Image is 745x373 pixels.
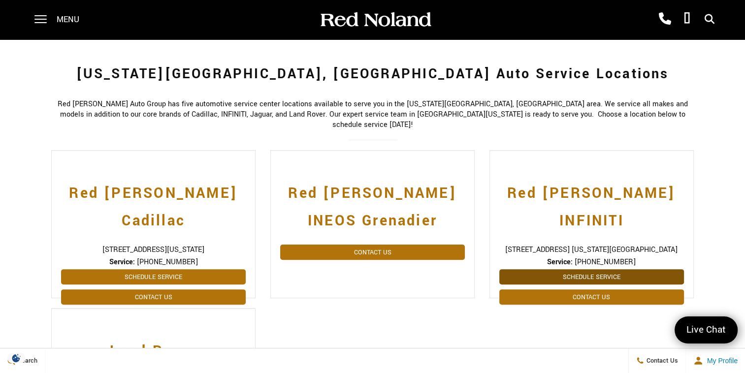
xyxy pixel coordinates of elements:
span: My Profile [703,357,738,365]
strong: Service: [547,257,573,267]
a: Red [PERSON_NAME] INFINITI [499,170,684,235]
p: Red [PERSON_NAME] Auto Group has five automotive service center locations available to serve you ... [51,99,693,130]
span: Live Chat [681,323,731,337]
img: Opt-Out Icon [5,353,28,363]
a: Red [PERSON_NAME] Cadillac [61,170,246,235]
a: Live Chat [675,316,738,343]
img: Red Noland Auto Group [319,11,432,29]
a: Contact Us [499,289,684,305]
button: Open user profile menu [686,348,745,373]
section: Click to Open Cookie Consent Modal [5,353,28,363]
span: [STREET_ADDRESS] [US_STATE][GEOGRAPHIC_DATA] [499,245,684,255]
span: [PHONE_NUMBER] [575,257,636,267]
a: Schedule Service [499,269,684,284]
a: Schedule Service [61,269,246,284]
strong: Service: [109,257,135,267]
span: Contact Us [644,356,678,365]
a: Contact Us [61,289,246,305]
a: Red [PERSON_NAME] INEOS Grenadier [280,170,465,235]
span: [PHONE_NUMBER] [137,257,198,267]
span: [STREET_ADDRESS][US_STATE] [61,245,246,255]
a: Contact Us [280,245,465,260]
h1: [US_STATE][GEOGRAPHIC_DATA], [GEOGRAPHIC_DATA] Auto Service Locations [51,55,693,94]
